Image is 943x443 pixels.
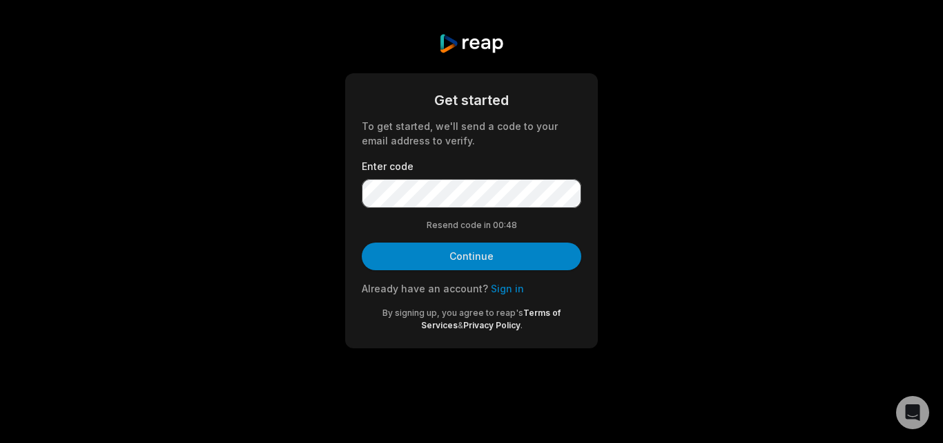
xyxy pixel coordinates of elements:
span: Already have an account? [362,283,488,294]
button: Continue [362,243,581,270]
span: & [458,320,463,330]
a: Privacy Policy [463,320,521,330]
div: Resend code in 00: [362,219,581,232]
a: Terms of Services [421,308,561,330]
label: Enter code [362,159,581,173]
div: Get started [362,90,581,111]
div: Open Intercom Messenger [896,396,929,429]
span: By signing up, you agree to reap's [382,308,523,318]
a: Sign in [491,283,524,294]
span: 48 [506,219,517,232]
span: . [521,320,523,330]
img: reap [438,33,504,54]
div: To get started, we'll send a code to your email address to verify. [362,119,581,148]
